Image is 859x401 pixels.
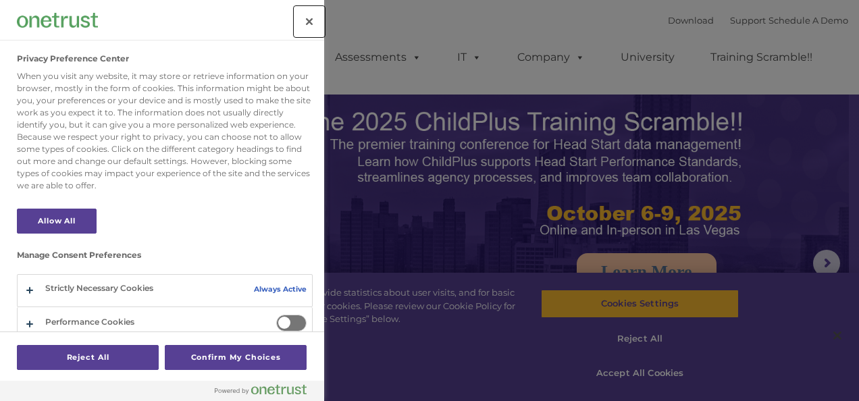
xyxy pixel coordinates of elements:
a: Powered by OneTrust Opens in a new Tab [215,384,317,401]
div: When you visit any website, it may store or retrieve information on your browser, mostly in the f... [17,70,313,192]
span: Phone number [188,144,245,155]
button: Reject All [17,345,159,370]
button: Close [294,7,324,36]
button: Confirm My Choices [165,345,307,370]
h2: Privacy Preference Center [17,54,129,63]
div: Company Logo [17,7,98,34]
h3: Manage Consent Preferences [17,250,313,267]
span: Last name [188,89,229,99]
img: Company Logo [17,13,98,27]
button: Allow All [17,209,97,234]
img: Powered by OneTrust Opens in a new Tab [215,384,307,395]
